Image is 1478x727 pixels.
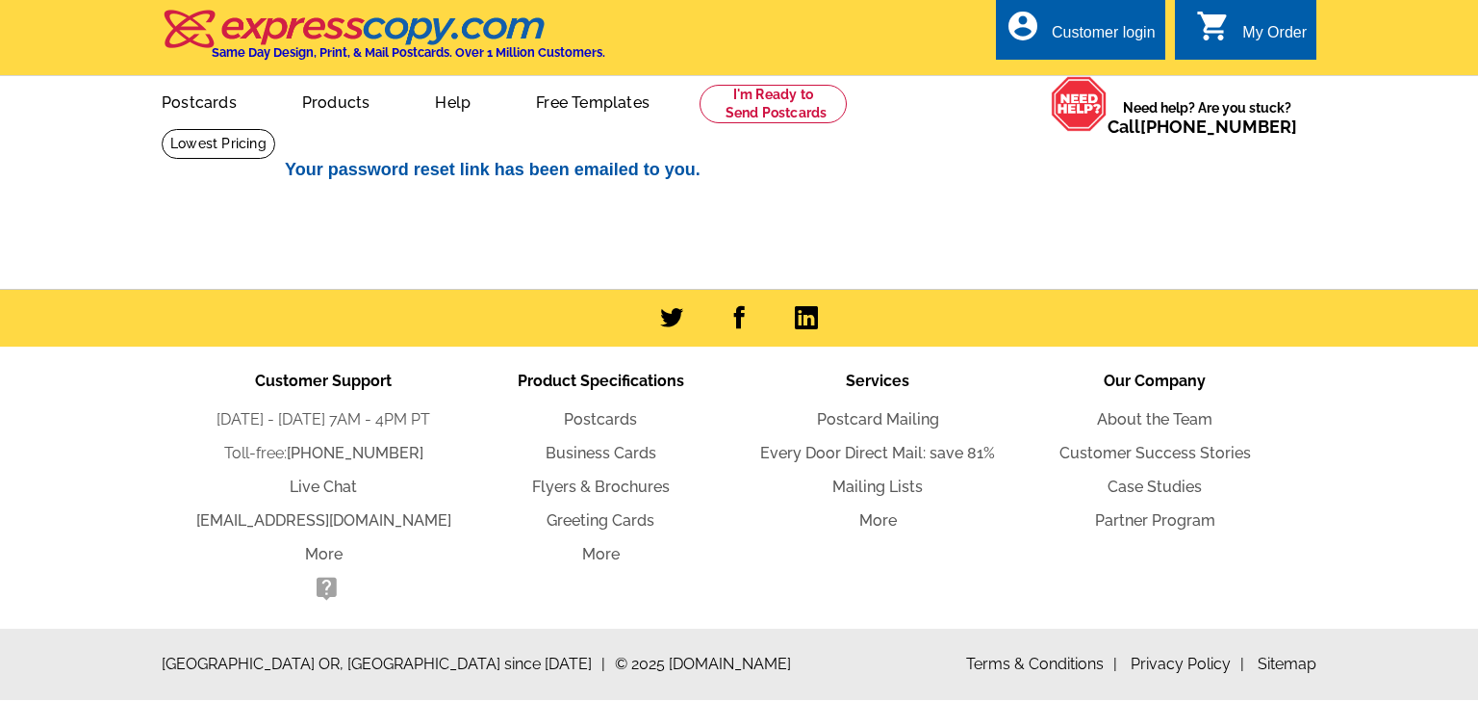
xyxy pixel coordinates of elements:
[1104,372,1206,390] span: Our Company
[760,444,995,462] a: Every Door Direct Mail: save 81%
[185,408,462,431] li: [DATE] - [DATE] 7AM - 4PM PT
[1140,117,1297,137] a: [PHONE_NUMBER]
[404,78,501,123] a: Help
[846,372,909,390] span: Services
[547,511,654,530] a: Greeting Cards
[582,545,620,563] a: More
[817,410,939,428] a: Postcard Mailing
[1108,478,1202,496] a: Case Studies
[1108,117,1297,137] span: Call
[1258,655,1316,673] a: Sitemap
[1006,21,1156,45] a: account_circle Customer login
[832,478,923,496] a: Mailing Lists
[1095,511,1215,530] a: Partner Program
[131,78,268,123] a: Postcards
[271,78,401,123] a: Products
[162,653,605,676] span: [GEOGRAPHIC_DATA] OR, [GEOGRAPHIC_DATA] since [DATE]
[1006,9,1040,43] i: account_circle
[1196,21,1307,45] a: shopping_cart My Order
[305,545,343,563] a: More
[185,442,462,465] li: Toll-free:
[518,372,684,390] span: Product Specifications
[212,45,605,60] h4: Same Day Design, Print, & Mail Postcards. Over 1 Million Customers.
[1051,76,1108,132] img: help
[1242,24,1307,51] div: My Order
[285,160,1209,181] h2: Your password reset link has been emailed to you.
[532,478,670,496] a: Flyers & Brochures
[1108,98,1307,137] span: Need help? Are you stuck?
[966,655,1117,673] a: Terms & Conditions
[1196,9,1231,43] i: shopping_cart
[1131,655,1244,673] a: Privacy Policy
[1097,410,1212,428] a: About the Team
[615,653,791,676] span: © 2025 [DOMAIN_NAME]
[859,511,897,530] a: More
[196,511,451,530] a: [EMAIL_ADDRESS][DOMAIN_NAME]
[546,444,656,462] a: Business Cards
[564,410,637,428] a: Postcards
[1059,444,1251,462] a: Customer Success Stories
[287,444,423,462] a: [PHONE_NUMBER]
[162,23,605,60] a: Same Day Design, Print, & Mail Postcards. Over 1 Million Customers.
[505,78,680,123] a: Free Templates
[290,478,357,496] a: Live Chat
[255,372,392,390] span: Customer Support
[1052,24,1156,51] div: Customer login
